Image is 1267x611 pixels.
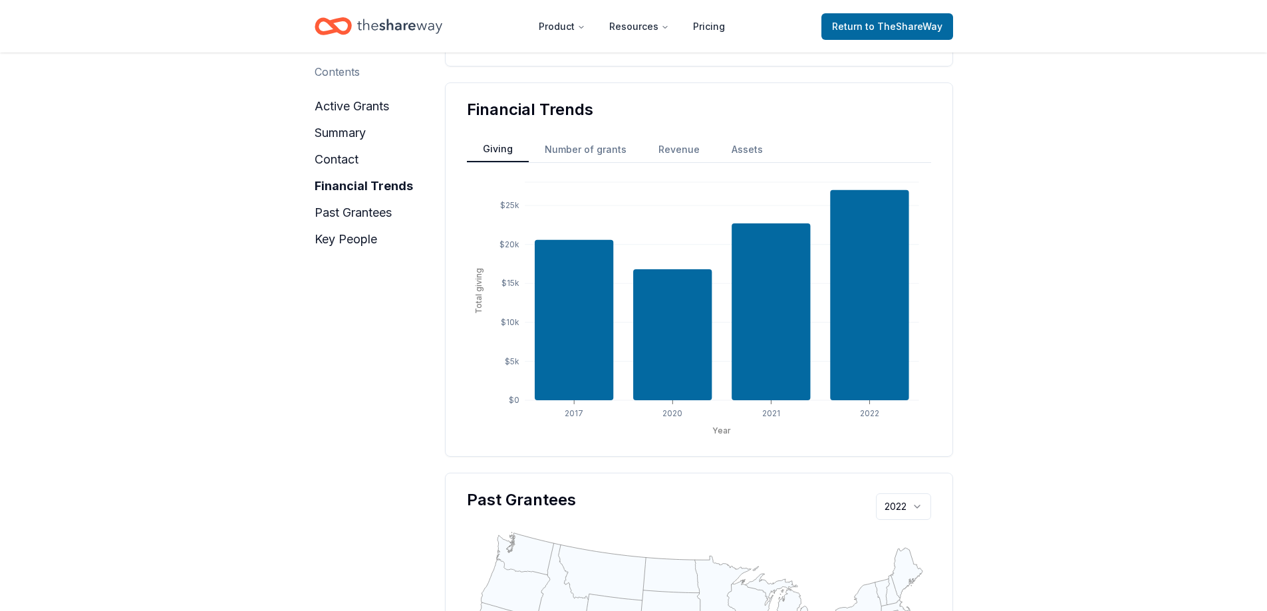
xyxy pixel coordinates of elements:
[821,13,953,40] a: Returnto TheShareWay
[682,13,736,40] a: Pricing
[662,408,682,418] tspan: 2020
[712,426,731,435] tspan: Year
[499,239,519,249] tspan: $20k
[865,21,942,32] span: to TheShareWay
[762,408,779,418] tspan: 2021
[467,137,529,162] button: Giving
[315,122,366,144] button: summary
[315,11,442,42] a: Home
[467,99,931,120] div: Financial Trends
[832,19,942,35] span: Return
[473,268,483,314] tspan: Total giving
[501,317,519,327] tspan: $10k
[528,13,596,40] button: Product
[467,489,931,511] div: Past Grantees
[716,138,779,162] button: Assets
[860,408,879,418] tspan: 2022
[315,176,413,197] button: financial trends
[529,138,642,162] button: Number of grants
[315,64,360,80] div: Contents
[528,11,736,42] nav: Main
[642,138,716,162] button: Revenue
[315,229,377,250] button: key people
[509,395,519,405] tspan: $0
[315,202,392,223] button: past grantees
[315,96,389,117] button: active grants
[565,408,583,418] tspan: 2017
[500,200,519,210] tspan: $25k
[599,13,680,40] button: Resources
[505,356,519,366] tspan: $5k
[501,278,519,288] tspan: $15k
[315,149,358,170] button: contact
